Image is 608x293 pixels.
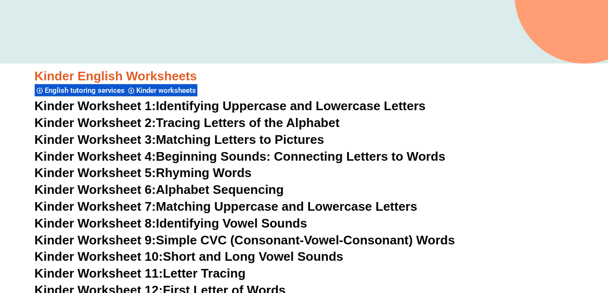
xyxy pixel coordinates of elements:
[35,233,156,247] span: Kinder Worksheet 9:
[35,249,163,264] span: Kinder Worksheet 10:
[35,166,156,180] span: Kinder Worksheet 5:
[35,199,156,214] span: Kinder Worksheet 7:
[448,184,608,293] iframe: Chat Widget
[35,266,163,280] span: Kinder Worksheet 11:
[35,68,574,85] h3: Kinder English Worksheets
[35,99,156,113] span: Kinder Worksheet 1:
[35,199,417,214] a: Kinder Worksheet 7:Matching Uppercase and Lowercase Letters
[35,266,246,280] a: Kinder Worksheet 11:Letter Tracing
[136,86,199,95] span: Kinder worksheets
[35,182,156,197] span: Kinder Worksheet 6:
[35,216,307,230] a: Kinder Worksheet 8:Identifying Vowel Sounds
[35,132,156,147] span: Kinder Worksheet 3:
[35,149,446,164] a: Kinder Worksheet 4:Beginning Sounds: Connecting Letters to Words
[35,166,252,180] a: Kinder Worksheet 5:Rhyming Words
[35,249,344,264] a: Kinder Worksheet 10:Short and Long Vowel Sounds
[126,84,197,97] div: Kinder worksheets
[35,233,455,247] a: Kinder Worksheet 9:Simple CVC (Consonant-Vowel-Consonant) Words
[35,182,284,197] a: Kinder Worksheet 6:Alphabet Sequencing
[35,132,324,147] a: Kinder Worksheet 3:Matching Letters to Pictures
[35,216,156,230] span: Kinder Worksheet 8:
[45,86,128,95] span: English tutoring services
[35,115,156,130] span: Kinder Worksheet 2:
[35,84,126,97] div: English tutoring services
[35,149,156,164] span: Kinder Worksheet 4:
[35,115,340,130] a: Kinder Worksheet 2:Tracing Letters of the Alphabet
[35,99,426,113] a: Kinder Worksheet 1:Identifying Uppercase and Lowercase Letters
